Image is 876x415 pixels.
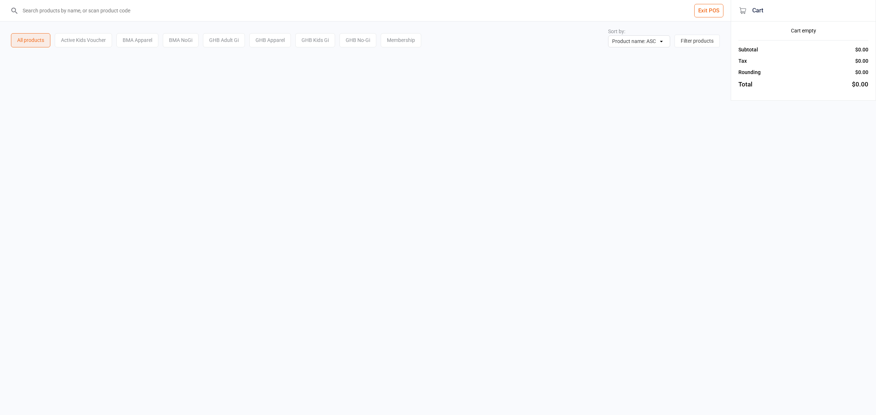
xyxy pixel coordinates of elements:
[11,33,50,47] div: All products
[855,46,868,54] div: $0.00
[249,33,291,47] div: GHB Apparel
[738,46,758,54] div: Subtotal
[339,33,376,47] div: GHB No-Gi
[163,33,199,47] div: BMA NoGi
[694,4,723,18] button: Exit POS
[295,33,335,47] div: GHB Kids Gi
[381,33,421,47] div: Membership
[852,80,868,89] div: $0.00
[738,27,868,35] div: Cart empty
[675,35,720,47] button: Filter products
[55,33,112,47] div: Active Kids Voucher
[855,69,868,76] div: $0.00
[738,57,747,65] div: Tax
[738,80,752,89] div: Total
[116,33,158,47] div: BMA Apparel
[608,28,625,34] label: Sort by:
[738,69,761,76] div: Rounding
[203,33,245,47] div: GHB Adult Gi
[855,57,868,65] div: $0.00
